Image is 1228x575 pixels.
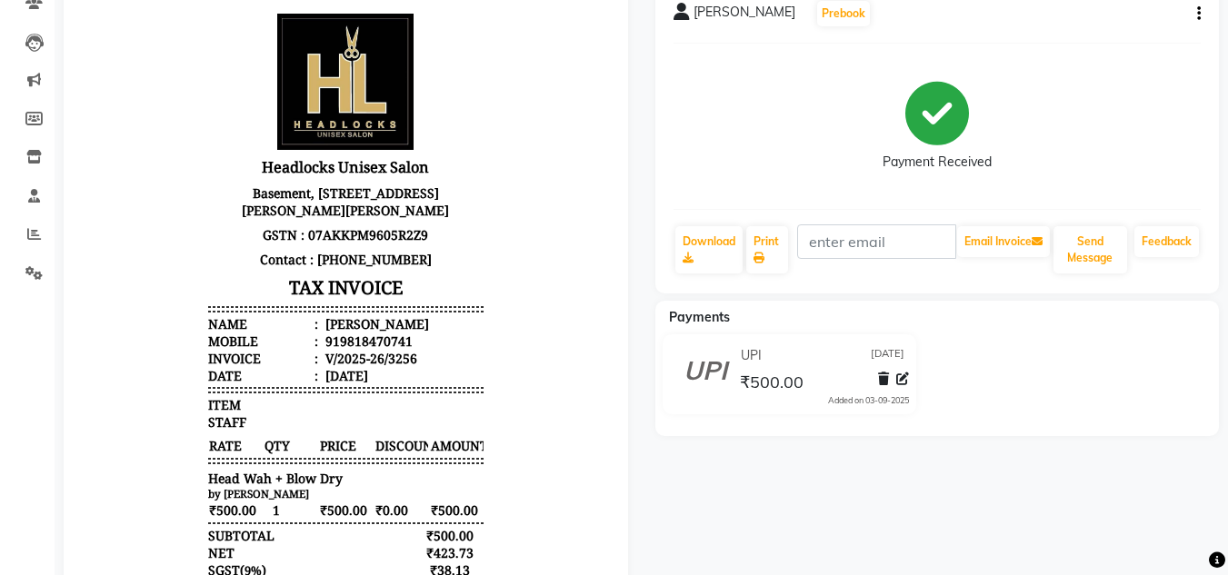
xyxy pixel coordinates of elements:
[126,488,227,501] small: by [PERSON_NAME]
[1134,226,1199,257] a: Feedback
[126,397,159,414] span: ITEM
[126,316,236,333] div: Name
[240,368,286,385] div: [DATE]
[126,437,180,456] span: RATE
[240,351,335,368] div: V/2025-26/3256
[1053,226,1127,273] button: Send Message
[669,309,730,325] span: Payments
[126,414,165,431] span: STAFF
[182,501,235,520] span: 1
[126,248,401,273] p: Contact : [PHONE_NUMBER]
[883,153,992,172] div: Payment Received
[334,545,402,562] div: ₹423.73
[240,316,347,333] div: [PERSON_NAME]
[348,501,402,520] span: ₹500.00
[741,346,762,365] span: UPI
[126,333,236,351] div: Mobile
[233,351,236,368] span: :
[746,226,788,273] a: Print
[126,182,401,223] p: Basement, [STREET_ADDRESS][PERSON_NAME][PERSON_NAME]
[126,223,401,248] p: GSTN : 07AKKPM9605R2Z9
[233,333,236,351] span: :
[233,316,236,333] span: :
[828,394,909,407] div: Added on 03-09-2025
[233,368,236,385] span: :
[126,351,236,368] div: Invoice
[126,368,236,385] div: Date
[126,154,401,182] h3: Headlocks Unisex Salon
[293,437,346,456] span: DISCOUNT
[126,273,401,304] h3: TAX INVOICE
[126,545,153,562] div: NET
[126,501,180,520] span: ₹500.00
[348,437,402,456] span: AMOUNT
[237,437,291,456] span: PRICE
[740,372,804,397] span: ₹500.00
[797,224,956,259] input: enter email
[871,346,904,365] span: [DATE]
[126,471,261,488] span: Head Wah + Blow Dry
[240,333,331,351] div: 919818470741
[817,1,870,26] button: Prebook
[293,501,346,520] span: ₹0.00
[957,226,1050,257] button: Email Invoice
[694,3,795,28] span: [PERSON_NAME]
[195,15,332,151] img: file_1724830740439.jpeg
[675,226,743,273] a: Download
[237,501,291,520] span: ₹500.00
[126,528,193,545] div: SUBTOTAL
[334,528,402,545] div: ₹500.00
[182,437,235,456] span: QTY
